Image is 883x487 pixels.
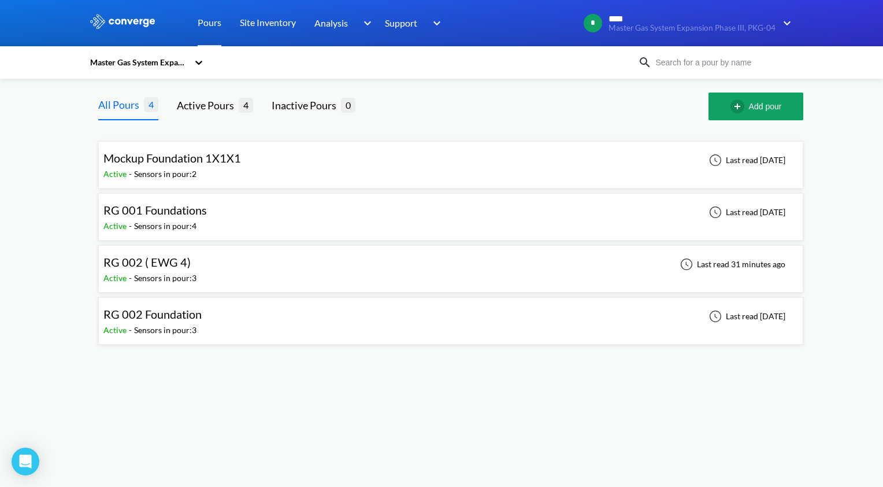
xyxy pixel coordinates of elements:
[103,221,129,231] span: Active
[103,325,129,335] span: Active
[776,16,794,30] img: downArrow.svg
[98,97,144,113] div: All Pours
[703,153,789,167] div: Last read [DATE]
[103,169,129,179] span: Active
[129,221,134,231] span: -
[103,151,241,165] span: Mockup Foundation 1X1X1
[134,272,196,285] div: Sensors in pour: 3
[98,259,803,268] a: RG 002 ( EWG 4)Active-Sensors in pour:3Last read 31 minutes ago
[98,154,803,164] a: Mockup Foundation 1X1X1Active-Sensors in pour:2Last read [DATE]
[703,309,789,323] div: Last read [DATE]
[89,56,188,69] div: Master Gas System Expansion Phase III, PKG-04
[239,98,253,112] span: 4
[98,311,803,320] a: RG 002 FoundationActive-Sensors in pour:3Last read [DATE]
[98,206,803,216] a: RG 001 FoundationsActive-Sensors in pour:4Last read [DATE]
[103,273,129,283] span: Active
[134,168,196,180] div: Sensors in pour: 2
[425,16,444,30] img: downArrow.svg
[341,98,355,112] span: 0
[314,16,348,30] span: Analysis
[356,16,374,30] img: downArrow.svg
[103,203,207,217] span: RG 001 Foundations
[89,14,156,29] img: logo_ewhite.svg
[134,220,196,233] div: Sensors in pour: 4
[708,93,803,120] button: Add pour
[385,16,417,30] span: Support
[134,324,196,337] div: Sensors in pour: 3
[129,273,134,283] span: -
[144,97,158,112] span: 4
[129,325,134,335] span: -
[638,56,652,69] img: icon-search.svg
[103,307,202,321] span: RG 002 Foundation
[674,257,789,271] div: Last read 31 minutes ago
[272,97,341,113] div: Inactive Pours
[177,97,239,113] div: Active Pours
[609,24,776,32] span: Master Gas System Expansion Phase III, PKG-04
[129,169,134,179] span: -
[103,255,191,269] span: RG 002 ( EWG 4)
[730,99,749,113] img: add-circle-outline.svg
[652,56,792,69] input: Search for a pour by name
[703,205,789,219] div: Last read [DATE]
[12,448,39,475] div: Open Intercom Messenger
